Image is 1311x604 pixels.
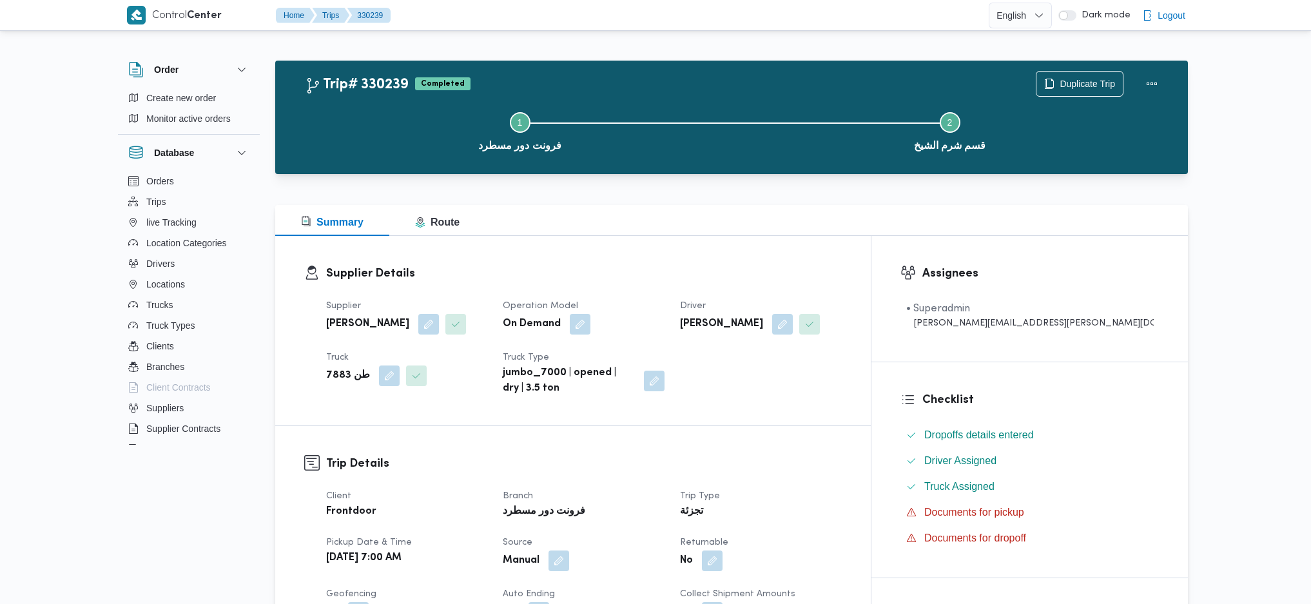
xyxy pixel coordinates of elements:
button: Dropoffs details entered [901,425,1159,445]
button: Clients [123,336,255,356]
b: [PERSON_NAME] [680,317,763,332]
span: Dropoffs details entered [924,427,1034,443]
div: Order [118,88,260,134]
span: Devices [146,442,179,457]
span: قسم شرم الشيخ [914,138,986,153]
span: Trip Type [680,492,720,500]
h3: Database [154,145,194,161]
button: Driver Assigned [901,451,1159,471]
button: Branches [123,356,255,377]
span: Supplier [326,302,361,310]
span: Create new order [146,90,216,106]
button: Devices [123,439,255,460]
b: No [680,553,693,569]
img: X8yXhbKr1z7QwAAAABJRU5ErkJggg== [127,6,146,24]
button: Documents for dropoff [901,528,1159,549]
span: Branch [503,492,533,500]
button: فرونت دور مسطرد [305,97,735,164]
span: فرونت دور مسطرد [478,138,561,153]
span: Documents for pickup [924,505,1024,520]
button: Client Contracts [123,377,255,398]
b: [DATE] 7:00 AM [326,550,402,566]
button: live Tracking [123,212,255,233]
span: Suppliers [146,400,184,416]
span: Location Categories [146,235,227,251]
button: Documents for pickup [901,502,1159,523]
button: Supplier Contracts [123,418,255,439]
button: Orders [123,171,255,191]
span: Returnable [680,538,728,547]
span: Documents for pickup [924,507,1024,518]
span: Truck Assigned [924,481,995,492]
button: Truck Assigned [901,476,1159,497]
button: Location Categories [123,233,255,253]
h3: Trip Details [326,455,842,472]
span: Clients [146,338,174,354]
span: Logout [1158,8,1185,23]
span: Truck Types [146,318,195,333]
button: Duplicate Trip [1036,71,1123,97]
button: Logout [1137,3,1190,28]
b: Manual [503,553,539,569]
span: Route [415,217,460,228]
b: Completed [421,80,465,88]
div: • Superadmin [906,301,1154,317]
span: Branches [146,359,184,375]
b: تجزئة [680,504,703,520]
span: 2 [947,117,953,128]
button: Monitor active orders [123,108,255,129]
span: live Tracking [146,215,197,230]
button: Order [128,62,249,77]
button: Trips [312,8,349,23]
span: • Superadmin mohamed.nabil@illa.com.eg [906,301,1154,330]
b: طن 7883 [326,368,370,384]
span: Dropoffs details entered [924,429,1034,440]
button: Trucks [123,295,255,315]
div: [PERSON_NAME][EMAIL_ADDRESS][PERSON_NAME][DOMAIN_NAME] [906,317,1154,330]
span: Truck [326,353,349,362]
h3: Checklist [922,391,1159,409]
span: Operation Model [503,302,578,310]
button: Trips [123,191,255,212]
span: Trucks [146,297,173,313]
span: Trips [146,194,166,209]
button: قسم شرم الشيخ [735,97,1165,164]
button: 330239 [347,8,391,23]
div: Database [118,171,260,450]
button: Suppliers [123,398,255,418]
b: Center [187,11,222,21]
h3: Assignees [922,265,1159,282]
b: Frontdoor [326,504,376,520]
span: Truck Assigned [924,479,995,494]
button: Database [128,145,249,161]
span: Driver Assigned [924,455,996,466]
span: Client [326,492,351,500]
span: Pickup date & time [326,538,412,547]
h2: Trip# 330239 [305,77,409,93]
span: Documents for dropoff [924,532,1026,543]
span: Driver [680,302,706,310]
button: Locations [123,274,255,295]
span: Summary [301,217,364,228]
b: On Demand [503,317,561,332]
span: 1 [518,117,523,128]
span: Source [503,538,532,547]
b: فرونت دور مسطرد [503,504,585,520]
b: jumbo_7000 | opened | dry | 3.5 ton [503,365,634,396]
button: Home [276,8,315,23]
span: Dark mode [1076,10,1131,21]
button: Drivers [123,253,255,274]
h3: Supplier Details [326,265,842,282]
span: Completed [415,77,471,90]
span: Truck Type [503,353,549,362]
span: Documents for dropoff [924,531,1026,546]
span: Supplier Contracts [146,421,220,436]
span: Auto Ending [503,590,555,598]
span: Collect Shipment Amounts [680,590,795,598]
span: Monitor active orders [146,111,231,126]
span: Orders [146,173,174,189]
b: [PERSON_NAME] [326,317,409,332]
span: Locations [146,277,185,292]
span: Drivers [146,256,175,271]
span: Client Contracts [146,380,211,395]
